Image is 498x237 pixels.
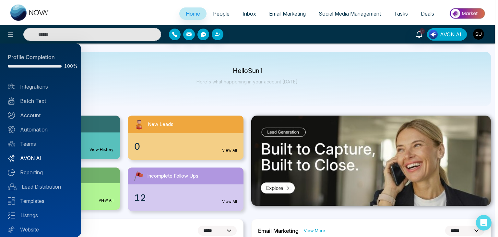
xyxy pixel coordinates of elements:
[8,197,15,205] img: Templates.svg
[8,126,15,133] img: Automation.svg
[8,111,73,119] a: Account
[8,226,73,233] a: Website
[8,97,73,105] a: Batch Text
[8,212,15,219] img: Listings.svg
[8,126,73,133] a: Automation
[8,169,15,176] img: Reporting.svg
[8,140,73,148] a: Teams
[8,183,17,190] img: Lead-dist.svg
[476,215,492,231] div: Open Intercom Messenger
[8,83,73,91] a: Integrations
[8,183,73,191] a: Lead Distribution
[8,53,73,62] div: Profile Completion
[8,155,15,162] img: Avon-AI.svg
[64,64,73,69] span: 100%
[8,154,73,162] a: AVON AI
[8,168,73,176] a: Reporting
[8,197,73,205] a: Templates
[8,211,73,219] a: Listings
[8,140,15,147] img: team.svg
[8,83,15,90] img: Integrated.svg
[8,112,15,119] img: Account.svg
[8,226,15,233] img: Website.svg
[8,97,15,105] img: batch_text_white.png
